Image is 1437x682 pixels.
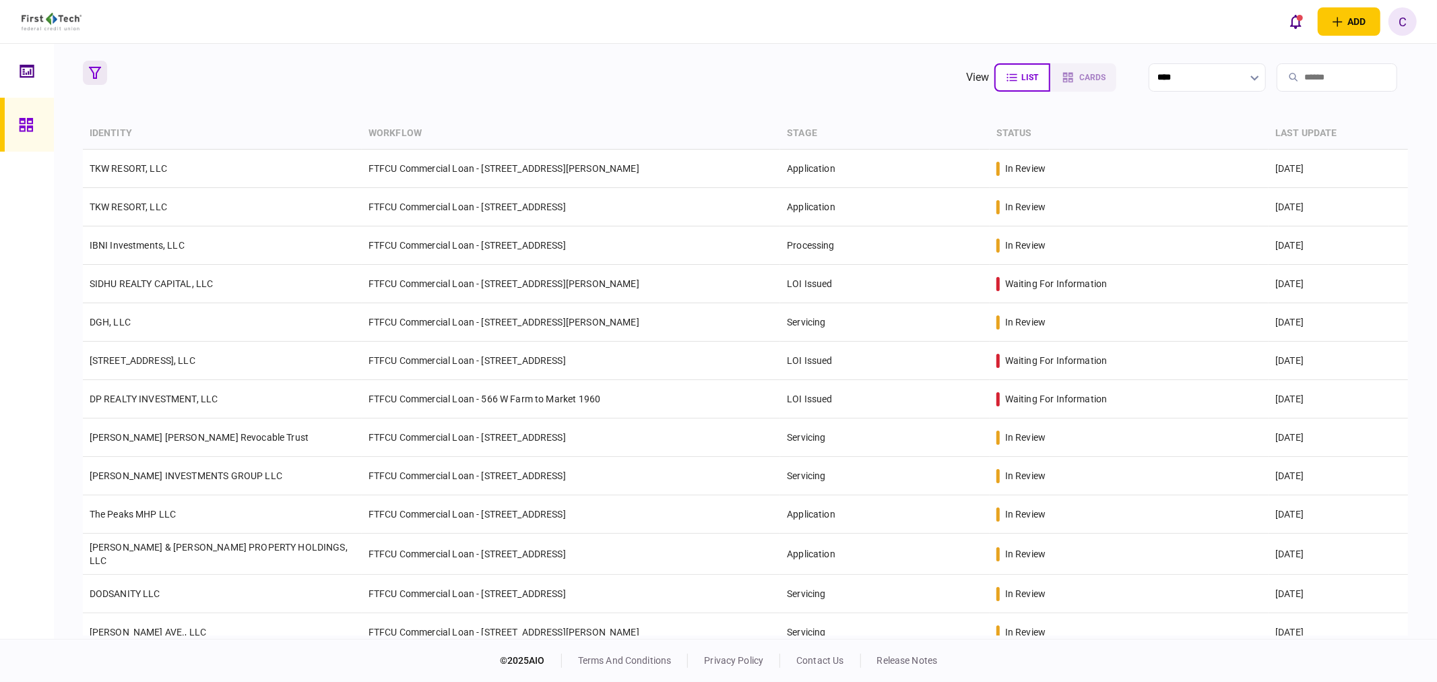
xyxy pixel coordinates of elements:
div: view [966,69,990,86]
td: FTFCU Commercial Loan - [STREET_ADDRESS][PERSON_NAME] [362,613,780,652]
div: in review [1005,200,1046,214]
th: last update [1269,118,1408,150]
td: [DATE] [1269,150,1408,188]
td: Processing [780,226,990,265]
div: in review [1005,587,1046,600]
td: Application [780,150,990,188]
button: open notifications list [1281,7,1310,36]
a: IBNI Investments, LLC [90,240,185,251]
div: in review [1005,239,1046,252]
td: [DATE] [1269,380,1408,418]
td: [DATE] [1269,265,1408,303]
td: FTFCU Commercial Loan - [STREET_ADDRESS] [362,188,780,226]
a: [STREET_ADDRESS], LLC [90,355,195,366]
th: workflow [362,118,780,150]
td: [DATE] [1269,613,1408,652]
a: [PERSON_NAME] AVE., LLC [90,627,206,638]
a: DGH, LLC [90,317,131,328]
td: FTFCU Commercial Loan - 566 W Farm to Market 1960 [362,380,780,418]
td: [DATE] [1269,534,1408,575]
div: in review [1005,315,1046,329]
td: Servicing [780,613,990,652]
td: FTFCU Commercial Loan - [STREET_ADDRESS] [362,575,780,613]
div: in review [1005,507,1046,521]
td: FTFCU Commercial Loan - [STREET_ADDRESS] [362,342,780,380]
a: [PERSON_NAME] [PERSON_NAME] Revocable Trust [90,432,309,443]
a: TKW RESORT, LLC [90,201,167,212]
div: in review [1005,431,1046,444]
th: identity [83,118,362,150]
td: Servicing [780,303,990,342]
a: SIDHU REALTY CAPITAL, LLC [90,278,214,289]
a: [PERSON_NAME] & [PERSON_NAME] PROPERTY HOLDINGS, LLC [90,542,348,566]
td: FTFCU Commercial Loan - [STREET_ADDRESS] [362,534,780,575]
span: cards [1079,73,1106,82]
div: in review [1005,547,1046,561]
td: [DATE] [1269,495,1408,534]
td: FTFCU Commercial Loan - [STREET_ADDRESS][PERSON_NAME] [362,303,780,342]
td: FTFCU Commercial Loan - [STREET_ADDRESS] [362,226,780,265]
span: list [1021,73,1038,82]
td: FTFCU Commercial Loan - [STREET_ADDRESS][PERSON_NAME] [362,265,780,303]
div: © 2025 AIO [500,654,562,668]
td: [DATE] [1269,575,1408,613]
td: LOI Issued [780,265,990,303]
td: [DATE] [1269,342,1408,380]
td: FTFCU Commercial Loan - [STREET_ADDRESS][PERSON_NAME] [362,150,780,188]
td: [DATE] [1269,188,1408,226]
div: in review [1005,469,1046,483]
td: Application [780,495,990,534]
div: waiting for information [1005,277,1107,290]
td: [DATE] [1269,457,1408,495]
td: FTFCU Commercial Loan - [STREET_ADDRESS] [362,457,780,495]
a: DP REALTY INVESTMENT, LLC [90,394,218,404]
div: in review [1005,625,1046,639]
a: contact us [796,655,843,666]
td: Servicing [780,457,990,495]
td: FTFCU Commercial Loan - [STREET_ADDRESS] [362,495,780,534]
td: LOI Issued [780,380,990,418]
div: in review [1005,162,1046,175]
td: FTFCU Commercial Loan - [STREET_ADDRESS] [362,418,780,457]
td: [DATE] [1269,226,1408,265]
td: Servicing [780,575,990,613]
td: [DATE] [1269,418,1408,457]
td: Application [780,188,990,226]
button: C [1388,7,1417,36]
a: [PERSON_NAME] INVESTMENTS GROUP LLC [90,470,282,481]
a: TKW RESORT, LLC [90,163,167,174]
img: client company logo [22,13,82,30]
td: Application [780,534,990,575]
div: waiting for information [1005,392,1107,406]
th: status [990,118,1269,150]
button: list [994,63,1050,92]
td: Servicing [780,418,990,457]
a: release notes [877,655,938,666]
th: stage [780,118,990,150]
td: LOI Issued [780,342,990,380]
button: cards [1050,63,1116,92]
a: The Peaks MHP LLC [90,509,177,520]
td: [DATE] [1269,303,1408,342]
a: terms and conditions [578,655,672,666]
a: privacy policy [704,655,763,666]
button: open adding identity options [1318,7,1380,36]
a: DODSANITY LLC [90,588,160,599]
div: waiting for information [1005,354,1107,367]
